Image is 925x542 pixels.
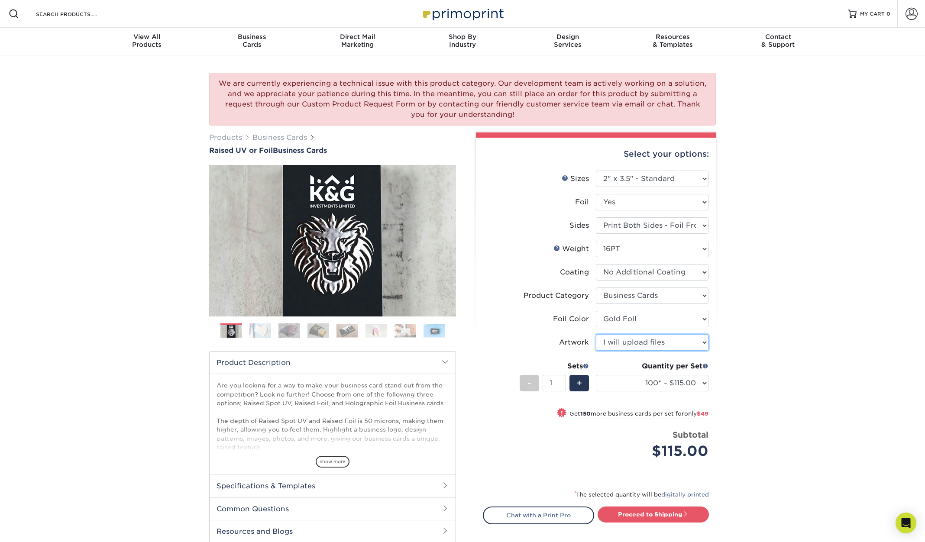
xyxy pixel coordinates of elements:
iframe: Google Customer Reviews [2,516,74,539]
h2: Specifications & Templates [210,474,456,497]
div: & Templates [620,33,725,48]
div: Coating [560,267,589,277]
span: only [684,410,708,417]
span: + [576,377,582,390]
div: Foil Color [553,314,589,324]
a: Products [209,133,242,142]
h1: Business Cards [209,146,456,155]
img: Primoprint [419,4,506,23]
img: Business Cards 06 [365,324,387,337]
div: & Support [725,33,831,48]
div: We are currently experiencing a technical issue with this product category. Our development team ... [209,73,716,126]
div: Services [515,33,620,48]
img: Business Cards 07 [395,324,416,337]
img: Business Cards 04 [307,323,329,338]
a: View AllProducts [94,28,200,55]
small: The selected quantity will be [574,491,709,498]
a: Direct MailMarketing [305,28,410,55]
div: Select your options: [483,138,709,171]
strong: 150 [580,410,591,417]
div: Quantity per Set [596,361,708,371]
img: Business Cards 03 [278,323,300,338]
a: Proceed to Shipping [598,507,709,522]
small: Get more business cards per set for [569,410,708,419]
span: - [527,377,531,390]
span: MY CART [860,10,885,18]
a: Resources& Templates [620,28,725,55]
div: Open Intercom Messenger [896,513,916,533]
a: Business Cards [252,133,307,142]
a: Shop ByIndustry [410,28,515,55]
a: Contact& Support [725,28,831,55]
span: Shop By [410,33,515,41]
div: Foil [575,197,589,207]
div: Cards [200,33,305,48]
img: Business Cards 05 [336,324,358,337]
div: Sizes [562,174,589,184]
a: Chat with a Print Pro [483,507,594,524]
img: Business Cards 01 [220,320,242,342]
a: BusinessCards [200,28,305,55]
div: Industry [410,33,515,48]
h2: Common Questions [210,497,456,520]
strong: Subtotal [673,430,708,439]
div: Marketing [305,33,410,48]
span: Business [200,33,305,41]
a: DesignServices [515,28,620,55]
img: Business Cards 02 [249,323,271,338]
span: Resources [620,33,725,41]
div: Artwork [559,337,589,348]
span: ! [561,409,563,418]
input: SEARCH PRODUCTS..... [35,9,120,19]
div: Products [94,33,200,48]
img: Raised UV or Foil 01 [209,117,456,364]
span: 0 [886,11,890,17]
span: Design [515,33,620,41]
div: Weight [553,244,589,254]
span: $49 [697,410,708,417]
span: Raised UV or Foil [209,146,273,155]
span: Direct Mail [305,33,410,41]
span: show more [316,456,349,468]
img: Business Cards 08 [424,324,445,337]
div: Sets [520,361,589,371]
div: Sides [569,220,589,231]
span: Contact [725,33,831,41]
h2: Product Description [210,352,456,374]
span: View All [94,33,200,41]
div: Product Category [524,290,589,301]
a: digitally printed [661,491,709,498]
a: Raised UV or FoilBusiness Cards [209,146,456,155]
div: $115.00 [602,441,708,461]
